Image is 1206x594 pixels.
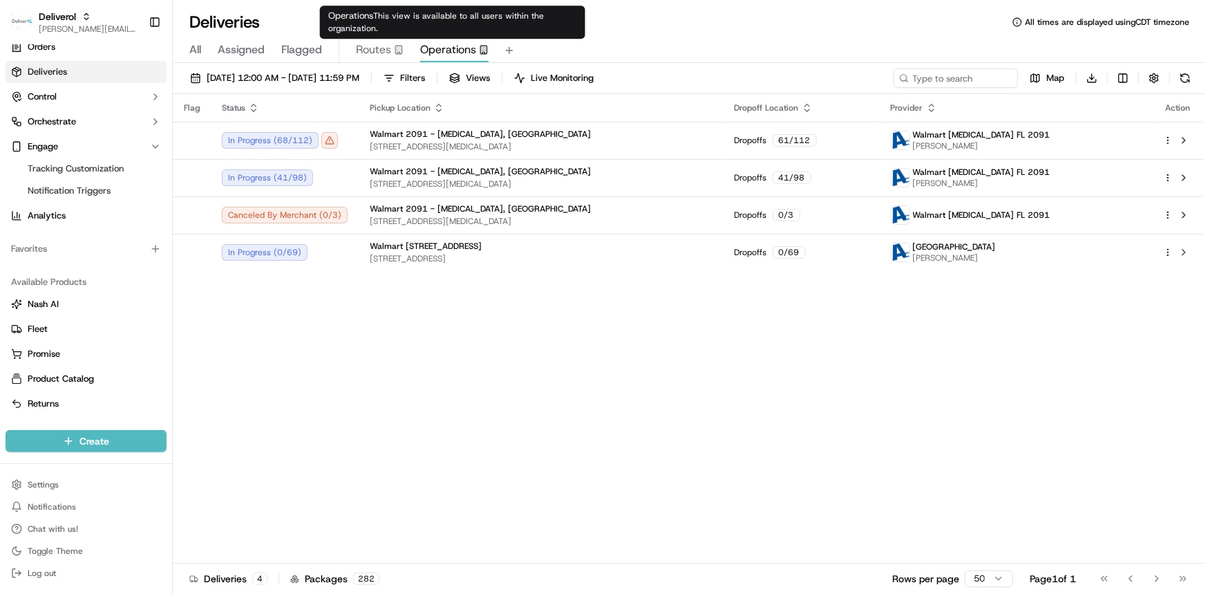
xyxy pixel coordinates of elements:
[1025,17,1189,28] span: All times are displayed using CDT timezone
[6,368,167,390] button: Product Catalog
[892,243,910,261] img: ActionCourier.png
[39,10,76,24] span: Deliverol
[735,247,767,258] span: Dropoffs
[913,178,1050,189] span: [PERSON_NAME]
[14,180,93,191] div: Past conversations
[356,41,391,58] span: Routes
[320,6,585,39] div: Operations
[466,72,490,84] span: Views
[28,479,59,490] span: Settings
[8,304,111,328] a: 📗Knowledge Base
[1163,102,1192,113] div: Action
[111,304,227,328] a: 💻API Documentation
[28,373,94,385] span: Product Catalog
[218,41,265,58] span: Assigned
[892,572,959,586] p: Rows per page
[22,159,150,178] a: Tracking Customization
[508,68,600,88] button: Live Monitoring
[14,239,36,261] img: dayle.kruger
[6,238,167,260] div: Favorites
[194,252,222,263] span: [DATE]
[735,172,767,183] span: Dropoffs
[28,546,83,557] span: Toggle Theme
[11,12,33,32] img: Deliverol
[28,210,66,222] span: Analytics
[11,348,161,360] a: Promise
[28,309,106,323] span: Knowledge Base
[913,210,1050,221] span: Walmart [MEDICAL_DATA] FL 2091
[773,246,806,259] div: 0 / 69
[189,572,267,586] div: Deliveries
[186,252,191,263] span: •
[117,310,128,322] div: 💻
[6,293,167,315] button: Nash AI
[913,167,1050,178] span: Walmart [MEDICAL_DATA] FL 2091
[443,68,496,88] button: Views
[186,214,191,225] span: •
[370,178,713,189] span: [STREET_ADDRESS][MEDICAL_DATA]
[370,203,591,214] span: Walmart 2091 - [MEDICAL_DATA], [GEOGRAPHIC_DATA]
[14,132,39,157] img: 1736555255976-a54dd68f-1ca7-489b-9aae-adbdc363a1c4
[28,398,59,410] span: Returns
[189,11,260,33] h1: Deliveries
[28,41,55,53] span: Orders
[43,214,183,225] span: [PERSON_NAME].[PERSON_NAME]
[6,497,167,517] button: Notifications
[43,252,183,263] span: [PERSON_NAME].[PERSON_NAME]
[420,41,476,58] span: Operations
[62,146,190,157] div: We're available if you need us!
[14,201,36,223] img: dayle.kruger
[891,102,923,113] span: Provider
[6,564,167,583] button: Log out
[1176,68,1195,88] button: Refresh
[11,323,161,335] a: Fleet
[28,185,111,197] span: Notification Triggers
[194,214,222,225] span: [DATE]
[214,177,252,194] button: See all
[735,135,767,146] span: Dropoffs
[892,131,910,149] img: ActionCourier.png
[184,102,200,113] span: Flag
[14,55,252,77] p: Welcome 👋
[29,132,54,157] img: 1724597045416-56b7ee45-8013-43a0-a6f9-03cb97ddad50
[6,343,167,365] button: Promise
[1030,572,1076,586] div: Page 1 of 1
[377,68,431,88] button: Filters
[28,140,58,153] span: Engage
[28,568,56,579] span: Log out
[773,209,800,221] div: 0 / 3
[400,72,425,84] span: Filters
[36,89,249,104] input: Got a question? Start typing here...
[281,41,322,58] span: Flagged
[370,241,482,252] span: Walmart [STREET_ADDRESS]
[131,309,222,323] span: API Documentation
[328,10,544,34] span: This view is available to all users within the organization.
[189,41,201,58] span: All
[235,136,252,153] button: Start new chat
[1046,72,1064,84] span: Map
[138,343,167,353] span: Pylon
[353,573,379,585] div: 282
[11,398,161,410] a: Returns
[28,523,78,535] span: Chat with us!
[6,205,167,227] a: Analytics
[6,111,167,133] button: Orchestrate
[97,342,167,353] a: Powered byPylon
[735,210,767,221] span: Dropoffs
[11,373,161,385] a: Product Catalog
[6,318,167,340] button: Fleet
[28,348,60,360] span: Promise
[370,253,713,264] span: [STREET_ADDRESS]
[6,271,167,293] div: Available Products
[913,140,1050,151] span: [PERSON_NAME]
[252,573,267,585] div: 4
[370,216,713,227] span: [STREET_ADDRESS][MEDICAL_DATA]
[894,68,1018,88] input: Type to search
[28,66,67,78] span: Deliveries
[531,72,594,84] span: Live Monitoring
[773,171,811,184] div: 41 / 98
[290,572,379,586] div: Packages
[370,166,591,177] span: Walmart 2091 - [MEDICAL_DATA], [GEOGRAPHIC_DATA]
[222,102,245,113] span: Status
[28,115,76,128] span: Orchestrate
